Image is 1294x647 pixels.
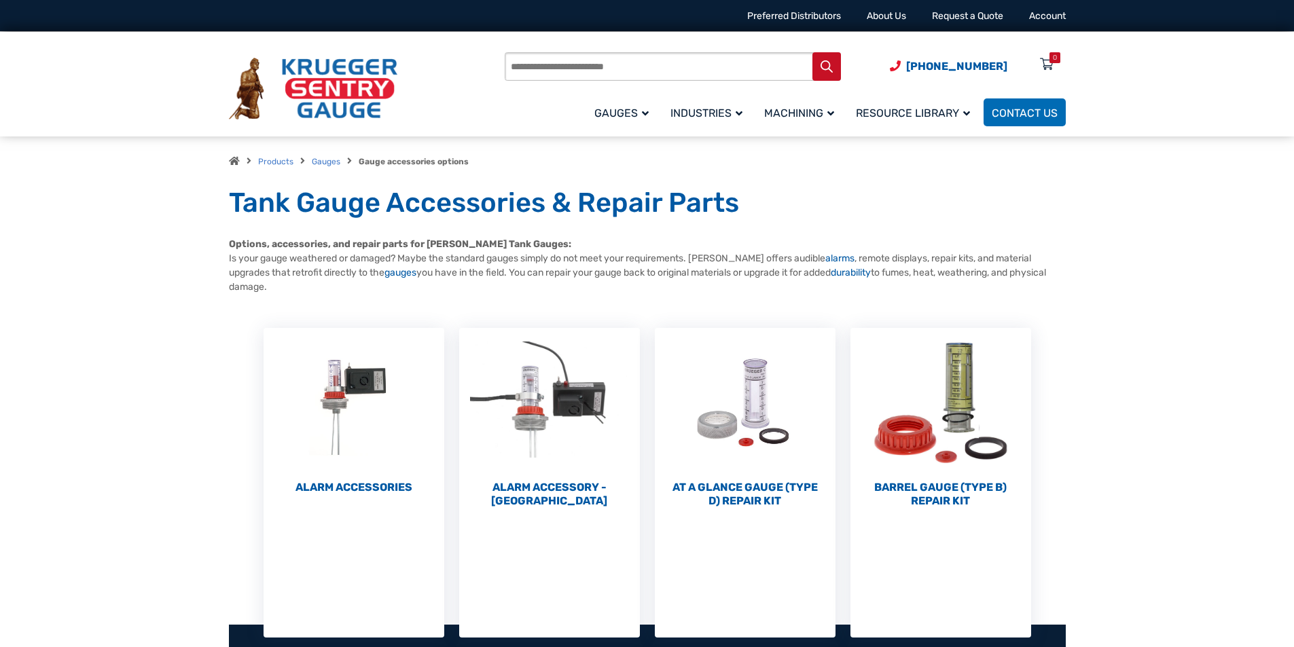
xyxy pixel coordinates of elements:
[825,253,855,264] a: alarms
[848,96,984,128] a: Resource Library
[312,157,340,166] a: Gauges
[850,328,1031,508] a: Visit product category Barrel Gauge (Type B) Repair Kit
[586,96,662,128] a: Gauges
[264,328,444,494] a: Visit product category Alarm Accessories
[594,107,649,119] span: Gauges
[932,10,1003,22] a: Request a Quote
[264,328,444,477] img: Alarm Accessories
[655,328,835,477] img: At a Glance Gauge (Type D) Repair Kit
[1029,10,1066,22] a: Account
[359,157,469,166] strong: Gauge accessories options
[906,60,1007,73] span: [PHONE_NUMBER]
[229,58,397,120] img: Krueger Sentry Gauge
[384,267,416,278] a: gauges
[850,481,1031,508] h2: Barrel Gauge (Type B) Repair Kit
[459,328,640,477] img: Alarm Accessory - DC
[764,107,834,119] span: Machining
[856,107,970,119] span: Resource Library
[831,267,871,278] a: durability
[890,58,1007,75] a: Phone Number (920) 434-8860
[459,328,640,508] a: Visit product category Alarm Accessory - DC
[867,10,906,22] a: About Us
[747,10,841,22] a: Preferred Distributors
[992,107,1058,119] span: Contact Us
[662,96,756,128] a: Industries
[756,96,848,128] a: Machining
[229,238,571,250] strong: Options, accessories, and repair parts for [PERSON_NAME] Tank Gauges:
[1053,52,1057,63] div: 0
[850,328,1031,477] img: Barrel Gauge (Type B) Repair Kit
[229,186,1066,220] h1: Tank Gauge Accessories & Repair Parts
[655,481,835,508] h2: At a Glance Gauge (Type D) Repair Kit
[984,98,1066,126] a: Contact Us
[264,481,444,494] h2: Alarm Accessories
[229,237,1066,294] p: Is your gauge weathered or damaged? Maybe the standard gauges simply do not meet your requirement...
[459,481,640,508] h2: Alarm Accessory - [GEOGRAPHIC_DATA]
[655,328,835,508] a: Visit product category At a Glance Gauge (Type D) Repair Kit
[670,107,742,119] span: Industries
[258,157,293,166] a: Products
